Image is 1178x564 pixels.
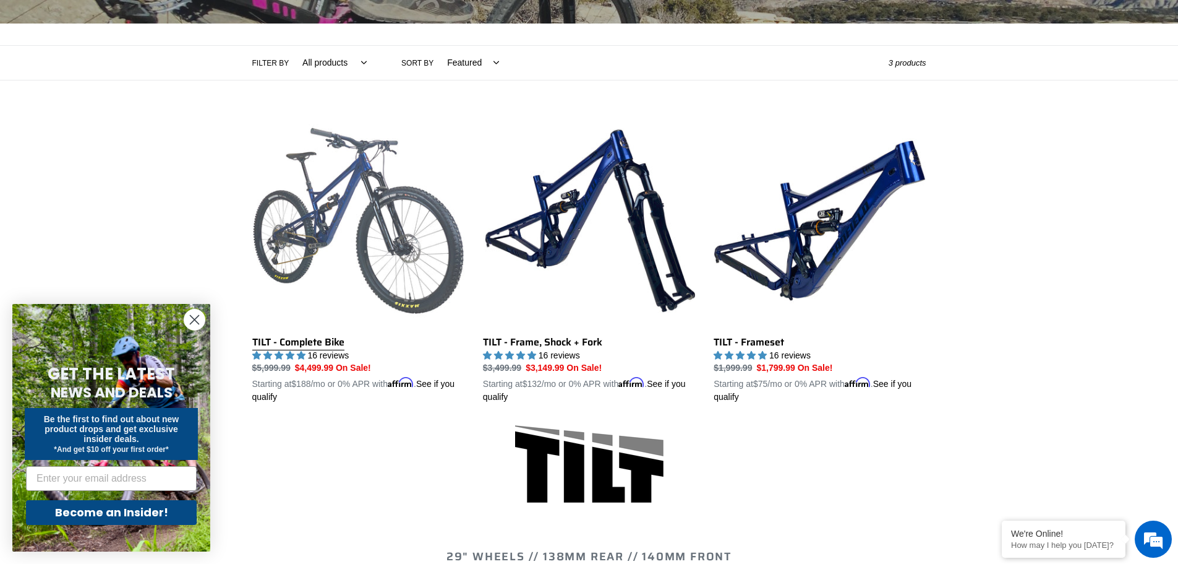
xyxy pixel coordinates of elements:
[1011,540,1116,550] p: How may I help you today?
[889,58,926,67] span: 3 products
[44,414,179,444] span: Be the first to find out about new product drops and get exclusive insider deals.
[184,309,205,331] button: Close dialog
[54,445,168,454] span: *And get $10 off your first order*
[401,58,433,69] label: Sort by
[51,383,173,402] span: NEWS AND DEALS
[48,363,175,385] span: GET THE LATEST
[252,58,289,69] label: Filter by
[26,466,197,491] input: Enter your email address
[1011,529,1116,539] div: We're Online!
[26,500,197,525] button: Become an Insider!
